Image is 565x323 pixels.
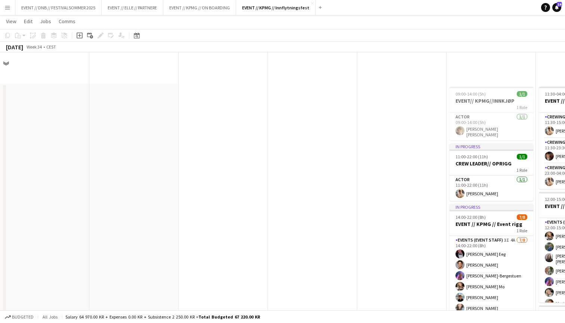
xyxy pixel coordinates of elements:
[450,160,533,167] h3: CREW LEADER// OPRIGG
[552,3,561,12] a: 14
[198,314,260,320] span: Total Budgeted 67 220.00 KR
[102,0,163,15] button: EVENT // ELLE // PARTNERE
[450,143,533,149] div: In progress
[65,314,260,320] div: Salary 64 970.00 KR + Expenses 0.00 KR + Subsistence 2 250.00 KR =
[516,167,527,173] span: 1 Role
[59,18,75,25] span: Comms
[450,113,533,140] app-card-role: Actor1/109:00-14:00 (5h)[PERSON_NAME] [PERSON_NAME]
[516,105,527,110] span: 1 Role
[557,2,562,7] span: 14
[41,314,59,320] span: All jobs
[456,91,486,97] span: 09:00-14:00 (5h)
[456,214,486,220] span: 14:00-22:00 (8h)
[56,16,78,26] a: Comms
[450,97,533,104] h3: EVENT// KPMG//INNKJØP
[516,228,527,233] span: 1 Role
[40,18,51,25] span: Jobs
[236,0,316,15] button: EVENT // KPMG // Innflytningsfest
[3,16,19,26] a: View
[517,214,527,220] span: 7/8
[517,91,527,97] span: 1/1
[12,314,34,320] span: Budgeted
[456,154,488,159] span: 11:00-22:00 (11h)
[46,44,56,50] div: CEST
[163,0,236,15] button: EVENT // KPMG // ON BOARDING
[4,313,35,321] button: Budgeted
[6,18,16,25] span: View
[25,44,43,50] span: Week 34
[450,221,533,227] h3: EVENT // KPMG // Event rigg
[37,16,54,26] a: Jobs
[450,176,533,201] app-card-role: Actor1/111:00-22:00 (11h)[PERSON_NAME]
[21,16,35,26] a: Edit
[450,143,533,201] app-job-card: In progress11:00-22:00 (11h)1/1CREW LEADER// OPRIGG1 RoleActor1/111:00-22:00 (11h)[PERSON_NAME]
[517,154,527,159] span: 1/1
[450,204,533,210] div: In progress
[450,204,533,314] app-job-card: In progress14:00-22:00 (8h)7/8EVENT // KPMG // Event rigg1 RoleEvents (Event Staff)3I4A7/814:00-2...
[24,18,33,25] span: Edit
[450,87,533,140] app-job-card: 09:00-14:00 (5h)1/1EVENT// KPMG//INNKJØP1 RoleActor1/109:00-14:00 (5h)[PERSON_NAME] [PERSON_NAME]
[6,43,23,51] div: [DATE]
[15,0,102,15] button: EVENT // DNB // FESTIVALSOMMER 2025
